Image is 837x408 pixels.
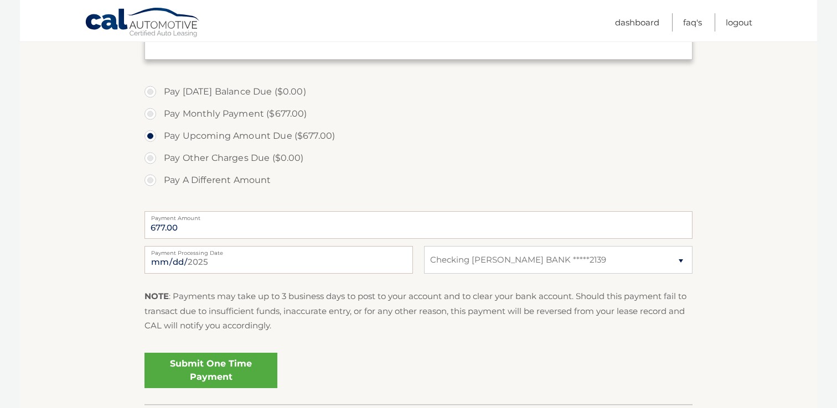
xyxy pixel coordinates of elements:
[144,211,693,220] label: Payment Amount
[683,13,702,32] a: FAQ's
[144,289,693,333] p: : Payments may take up to 3 business days to post to your account and to clear your bank account....
[85,7,201,39] a: Cal Automotive
[144,103,693,125] label: Pay Monthly Payment ($677.00)
[144,81,693,103] label: Pay [DATE] Balance Due ($0.00)
[144,246,413,274] input: Payment Date
[144,353,277,388] a: Submit One Time Payment
[144,147,693,169] label: Pay Other Charges Due ($0.00)
[726,13,752,32] a: Logout
[144,211,693,239] input: Payment Amount
[144,291,169,301] strong: NOTE
[144,246,413,255] label: Payment Processing Date
[144,125,693,147] label: Pay Upcoming Amount Due ($677.00)
[615,13,659,32] a: Dashboard
[144,169,693,191] label: Pay A Different Amount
